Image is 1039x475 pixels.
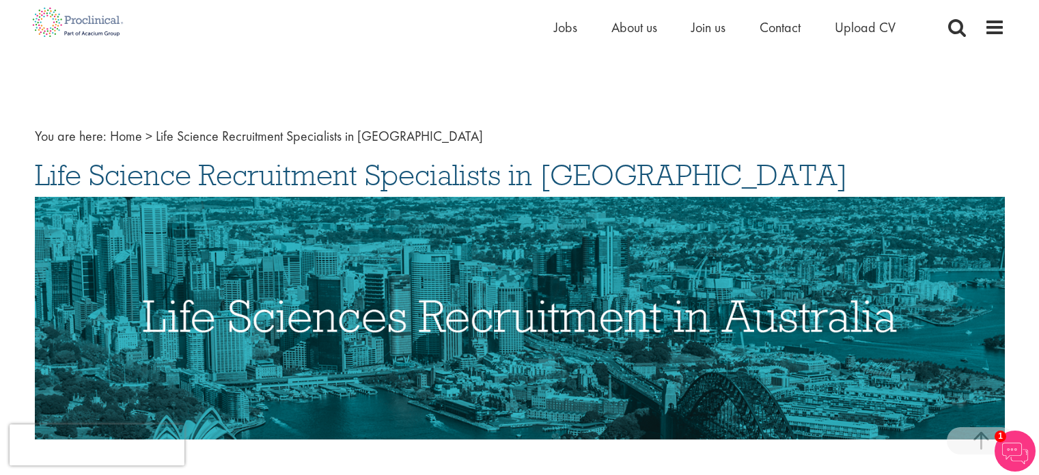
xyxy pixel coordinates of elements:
[760,18,801,36] a: Contact
[35,127,107,145] span: You are here:
[10,424,184,465] iframe: reCAPTCHA
[156,127,483,145] span: Life Science Recruitment Specialists in [GEOGRAPHIC_DATA]
[35,197,1005,439] img: Life Sciences Recruitment in Australia
[110,127,142,145] a: breadcrumb link
[691,18,725,36] a: Join us
[611,18,657,36] a: About us
[35,157,848,193] span: Life Science Recruitment Specialists in [GEOGRAPHIC_DATA]
[146,127,152,145] span: >
[995,431,1036,472] img: Chatbot
[835,18,896,36] a: Upload CV
[995,431,1006,442] span: 1
[554,18,577,36] a: Jobs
